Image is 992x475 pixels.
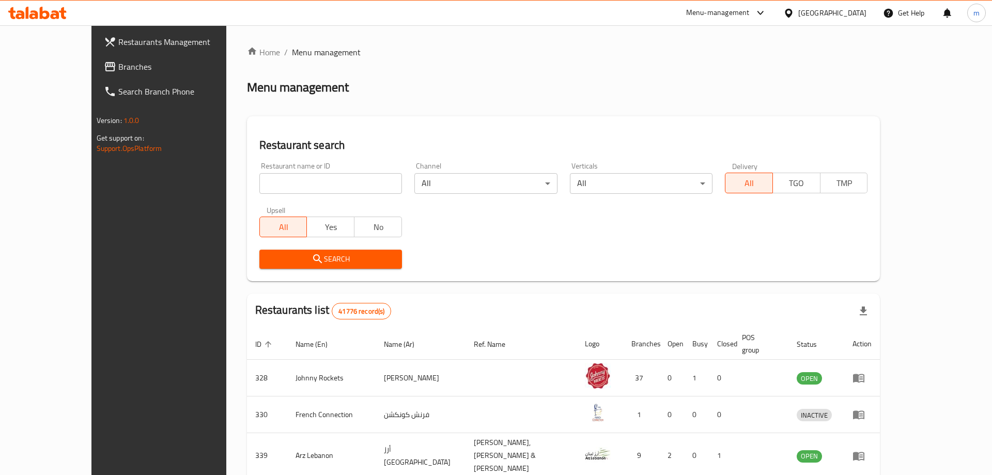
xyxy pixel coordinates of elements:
[247,396,287,433] td: 330
[851,299,876,324] div: Export file
[96,54,257,79] a: Branches
[853,372,872,384] div: Menu
[287,396,376,433] td: French Connection
[376,396,466,433] td: فرنش كونكشن
[585,363,611,389] img: Johnny Rockets
[268,253,394,266] span: Search
[684,396,709,433] td: 0
[686,7,750,19] div: Menu-management
[623,328,659,360] th: Branches
[97,114,122,127] span: Version:
[118,36,249,48] span: Restaurants Management
[797,409,832,421] span: INACTIVE
[384,338,428,350] span: Name (Ar)
[287,360,376,396] td: Johnny Rockets
[725,173,773,193] button: All
[474,338,519,350] span: Ref. Name
[777,176,816,191] span: TGO
[659,396,684,433] td: 0
[354,217,402,237] button: No
[709,396,734,433] td: 0
[973,7,980,19] span: m
[798,7,866,19] div: [GEOGRAPHIC_DATA]
[255,302,392,319] h2: Restaurants list
[659,328,684,360] th: Open
[267,206,286,213] label: Upsell
[259,173,402,194] input: Search for restaurant name or ID..
[96,79,257,104] a: Search Branch Phone
[264,220,303,235] span: All
[311,220,350,235] span: Yes
[742,331,777,356] span: POS group
[797,338,830,350] span: Status
[825,176,864,191] span: TMP
[730,176,769,191] span: All
[118,60,249,73] span: Branches
[247,79,349,96] h2: Menu management
[772,173,820,193] button: TGO
[853,450,872,462] div: Menu
[797,450,822,463] div: OPEN
[247,360,287,396] td: 328
[255,338,275,350] span: ID
[659,360,684,396] td: 0
[284,46,288,58] li: /
[259,217,307,237] button: All
[684,328,709,360] th: Busy
[247,46,880,58] nav: breadcrumb
[259,250,402,269] button: Search
[797,450,822,462] span: OPEN
[577,328,623,360] th: Logo
[585,441,611,467] img: Arz Lebanon
[259,137,868,153] h2: Restaurant search
[97,142,162,155] a: Support.OpsPlatform
[570,173,712,194] div: All
[709,360,734,396] td: 0
[292,46,361,58] span: Menu management
[623,396,659,433] td: 1
[853,408,872,421] div: Menu
[684,360,709,396] td: 1
[797,373,822,385] span: OPEN
[332,303,391,319] div: Total records count
[118,85,249,98] span: Search Branch Phone
[414,173,557,194] div: All
[296,338,341,350] span: Name (En)
[96,29,257,54] a: Restaurants Management
[623,360,659,396] td: 37
[359,220,398,235] span: No
[585,400,611,425] img: French Connection
[123,114,139,127] span: 1.0.0
[797,372,822,385] div: OPEN
[97,131,144,145] span: Get support on:
[376,360,466,396] td: [PERSON_NAME]
[709,328,734,360] th: Closed
[332,307,391,316] span: 41776 record(s)
[306,217,354,237] button: Yes
[844,328,880,360] th: Action
[732,162,758,170] label: Delivery
[820,173,868,193] button: TMP
[247,46,280,58] a: Home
